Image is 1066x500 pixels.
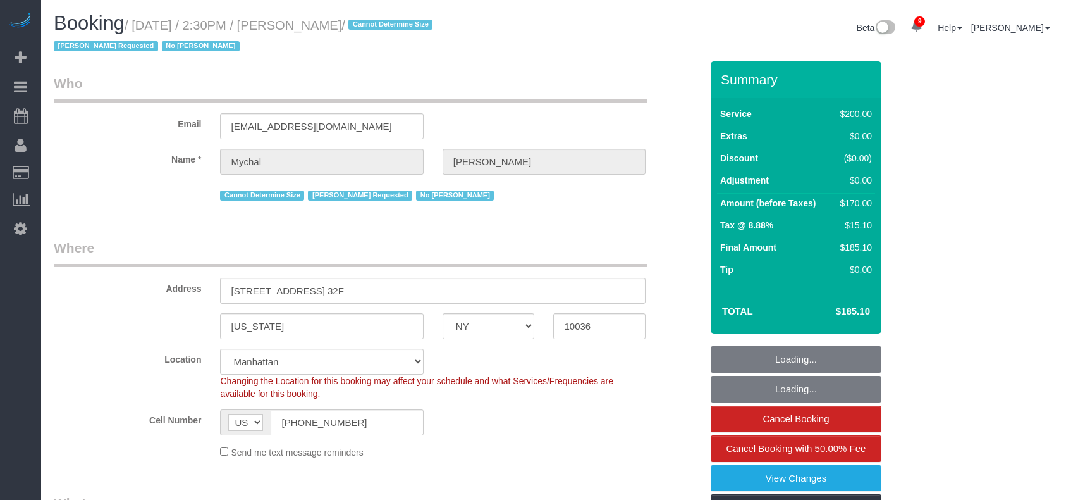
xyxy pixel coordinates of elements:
span: [PERSON_NAME] Requested [54,41,158,51]
input: Cell Number [271,409,423,435]
span: Cannot Determine Size [348,20,432,30]
input: City [220,313,423,339]
span: [PERSON_NAME] Requested [308,191,412,201]
input: First Name [220,149,423,175]
img: New interface [874,20,895,37]
strong: Total [722,306,753,316]
label: Discount [720,152,758,165]
small: / [DATE] / 2:30PM / [PERSON_NAME] [54,18,436,54]
label: Amount (before Taxes) [720,197,816,209]
span: Cannot Determine Size [220,191,304,201]
label: Email [44,113,211,130]
div: $185.10 [835,241,872,254]
h3: Summary [721,72,875,87]
div: $15.10 [835,219,872,232]
a: Beta [857,23,896,33]
img: Automaid Logo [8,13,33,30]
input: Zip Code [553,313,646,339]
div: $170.00 [835,197,872,209]
label: Tip [720,263,733,276]
span: Cancel Booking with 50.00% Fee [726,443,866,454]
span: No [PERSON_NAME] [162,41,240,51]
a: Help [938,23,962,33]
span: Booking [54,12,125,34]
span: 9 [914,16,925,27]
input: Last Name [443,149,646,175]
div: $0.00 [835,130,872,142]
label: Service [720,108,752,120]
span: Changing the Location for this booking may affect your schedule and what Services/Frequencies are... [220,376,613,399]
label: Tax @ 8.88% [720,219,773,232]
a: Cancel Booking [711,406,881,432]
label: Final Amount [720,241,776,254]
span: No [PERSON_NAME] [416,191,494,201]
a: 9 [904,13,929,41]
a: [PERSON_NAME] [971,23,1050,33]
label: Location [44,349,211,366]
a: View Changes [711,465,881,492]
span: Send me text message reminders [231,447,363,458]
legend: Where [54,239,647,267]
div: $200.00 [835,108,872,120]
label: Extras [720,130,747,142]
div: ($0.00) [835,152,872,165]
label: Adjustment [720,174,769,187]
h4: $185.10 [798,306,870,317]
legend: Who [54,74,647,103]
label: Name * [44,149,211,166]
a: Cancel Booking with 50.00% Fee [711,435,881,462]
label: Address [44,278,211,295]
div: $0.00 [835,174,872,187]
label: Cell Number [44,409,211,427]
div: $0.00 [835,263,872,276]
input: Email [220,113,423,139]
